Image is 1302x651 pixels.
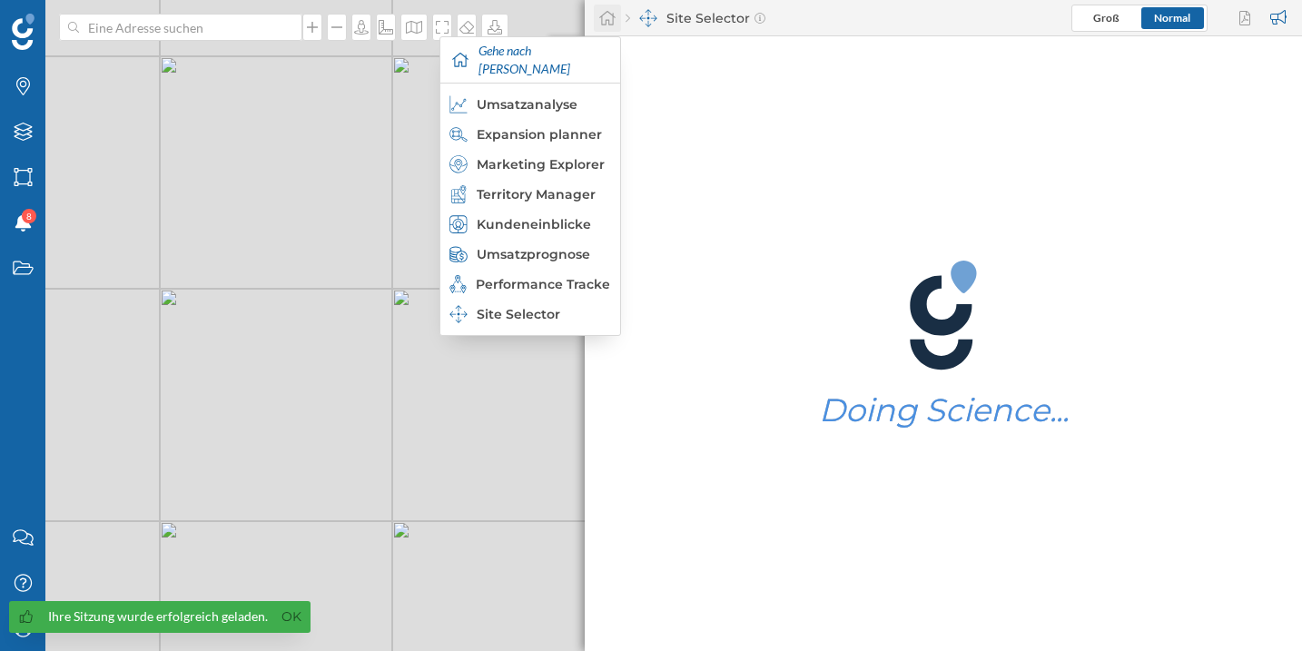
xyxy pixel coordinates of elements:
img: search-areas.svg [449,125,468,143]
h1: Doing Science... [819,393,1069,428]
div: Umsatzanalyse [449,95,609,113]
img: dashboards-manager.svg [449,305,468,323]
span: Normal [1154,11,1190,25]
span: Support [38,13,104,29]
div: Expansion planner [449,125,609,143]
img: territory-manager.svg [449,185,468,203]
img: monitoring-360.svg [449,275,467,293]
img: sales-forecast.svg [449,245,468,263]
div: Umsatzprognose [449,245,609,263]
div: Performance Tracker [449,275,609,293]
span: 8 [26,207,32,225]
div: Gehe nach [PERSON_NAME] [445,37,616,83]
div: Site Selector [626,9,765,27]
div: Ihre Sitzung wurde erfolgreich geladen. [48,607,268,626]
a: Ok [277,607,306,627]
div: Marketing Explorer [449,155,609,173]
span: Groß [1093,11,1120,25]
img: dashboards-manager.svg [639,9,657,27]
div: Site Selector [449,305,609,323]
div: Territory Manager [449,185,609,203]
img: Geoblink Logo [12,14,35,50]
img: explorer.svg [449,155,468,173]
div: Kundeneinblicke [449,215,609,233]
img: sales-explainer.svg [449,95,468,113]
img: customer-intelligence.svg [449,215,468,233]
